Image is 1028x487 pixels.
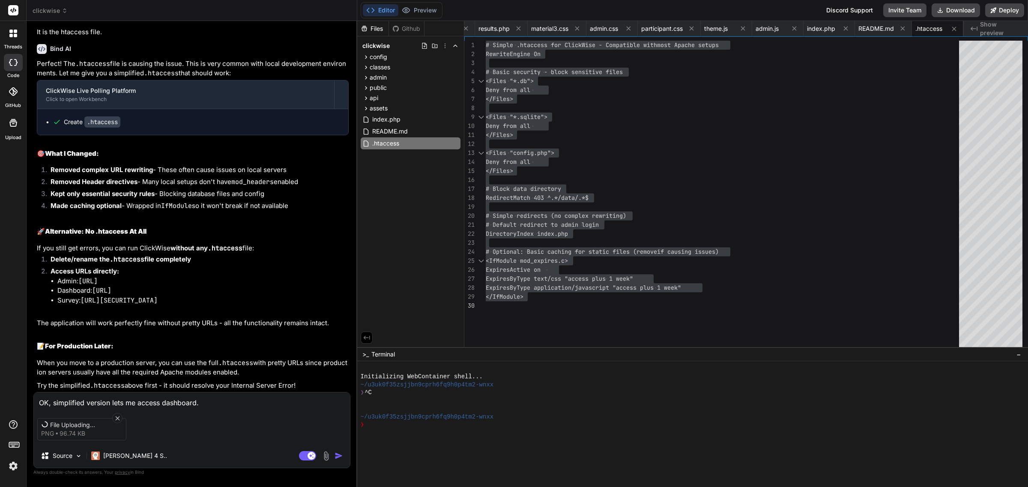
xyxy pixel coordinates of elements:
div: 24 [464,247,475,256]
p: When you move to a production server, you can use the full with pretty URLs since production serv... [37,358,349,377]
span: Deny from all [486,86,530,94]
span: ~/u3uk0f35zsjjbn9cprh6fq9h0p4tm2-wnxx [361,381,494,389]
strong: What I Changed: [45,149,99,157]
span: Initializing WebContainer shell... [361,373,483,381]
textarea: OK, simplified version lets me access dashboard. [34,392,350,408]
p: [PERSON_NAME] 4 S.. [103,451,167,460]
span: </IfModule> [486,293,523,300]
code: IfModule [161,202,192,210]
span: lus 1 week" [643,284,681,291]
p: Try the simplified above first - it should resolve your Internal Server Error! [37,381,349,391]
p: Perfect! The file is causing the issue. This is very common with local development environments. ... [37,59,349,78]
span: <Files "*.sqlite"> [486,113,547,121]
code: .htaccess [75,59,110,68]
h2: 🚀 [37,227,349,237]
div: Click to collapse the range. [475,77,487,86]
span: Deny from all [486,122,530,130]
span: File Uploading... [50,421,119,429]
button: Preview [398,4,440,16]
div: 17 [464,184,475,193]
span: classes [370,63,390,71]
div: 7 [464,95,475,104]
strong: without any [170,244,242,252]
span: admin.css [590,24,618,33]
span: api [370,94,378,102]
label: Upload [5,134,21,141]
div: 16 [464,175,475,184]
span: admin [370,73,387,82]
img: Claude 4 Sonnet [91,451,100,460]
span: # Simple .htaccess for ClickWise - Compatible with [486,41,657,49]
strong: Kept only essential security rules [51,190,155,198]
div: 21 [464,220,475,229]
span: .htaccess [371,138,400,148]
span: Terminal [371,350,395,359]
div: Click to collapse the range. [475,113,487,122]
strong: For Production Later: [45,342,114,350]
span: >_ [362,350,369,359]
div: 1 [464,41,475,50]
li: - Blocking database files and config [44,189,349,201]
span: </Files> [486,95,513,103]
code: .htaccess [90,381,125,390]
div: 28 [464,283,475,292]
span: # Optional: Basic caching for static files (remove [486,248,657,255]
span: ~/u3uk0f35zsjjbn9cprh6fq9h0p4tm2-wnxx [361,413,494,421]
code: .htaccess [144,69,179,77]
div: 4 [464,68,475,77]
p: Always double-check its answers. Your in Bind [33,468,350,476]
p: The application will work perfectly fine without pretty URLs - all the functionality remains intact. [37,318,349,328]
span: participant.css [641,24,683,33]
strong: Removed Header directives [51,178,137,186]
span: privacy [115,469,130,475]
span: RedirectMatch 403 ^.*/data/.*$ [486,194,589,202]
img: Pick Models [75,452,82,460]
div: 22 [464,229,475,238]
div: 29 [464,292,475,301]
strong: Access URLs directly: [51,267,119,275]
span: assets [370,104,388,113]
code: [URL][SECURITY_DATA] [81,296,158,305]
p: If you still get errors, you can run ClickWise file: [37,243,349,253]
span: results.php [478,24,510,33]
div: 30 [464,301,475,310]
li: Admin: [57,276,349,286]
div: 15 [464,166,475,175]
img: attachment [321,451,331,461]
div: 6 [464,86,475,95]
div: 18 [464,193,475,202]
span: ExpiresActive on [486,266,541,273]
button: Deploy [985,3,1024,17]
button: Invite Team [883,3,926,17]
span: Deny from all [486,158,530,166]
span: # Default redirect to admin login [486,221,599,229]
div: 11 [464,131,475,140]
span: # Basic security - block sensitive files [486,68,623,76]
span: ❯ [361,421,365,429]
code: .htaccess [84,116,120,128]
span: <Files "*.db"> [486,77,534,85]
div: Click to collapse the range. [475,256,487,265]
button: ClickWise Live Polling PlatformClick to open Workbench [37,80,334,109]
span: ExpiresByType text/css "access plus 1 week" [486,275,633,282]
span: index.php [371,114,401,125]
span: − [1016,350,1021,359]
span: .htaccess [915,24,942,33]
p: It is the htaccess file. [37,27,349,37]
span: # Simple redirects (no complex rewriting) [486,212,626,220]
label: GitHub [5,102,21,109]
button: Editor [363,4,398,16]
h2: 📝 [37,341,349,351]
strong: Alternative: No .htaccess At All [45,227,146,235]
strong: Removed complex URL rewriting [51,166,153,174]
img: settings [6,459,21,473]
code: .htaccess [208,244,242,252]
h6: Bind AI [50,45,71,53]
code: mod_headers [231,178,274,186]
span: ❯ [361,389,365,397]
div: Click to open Workbench [46,96,326,103]
img: icon [335,451,343,460]
span: </Files> [486,131,513,139]
code: .htaccess [218,359,253,367]
div: 9 [464,113,475,122]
